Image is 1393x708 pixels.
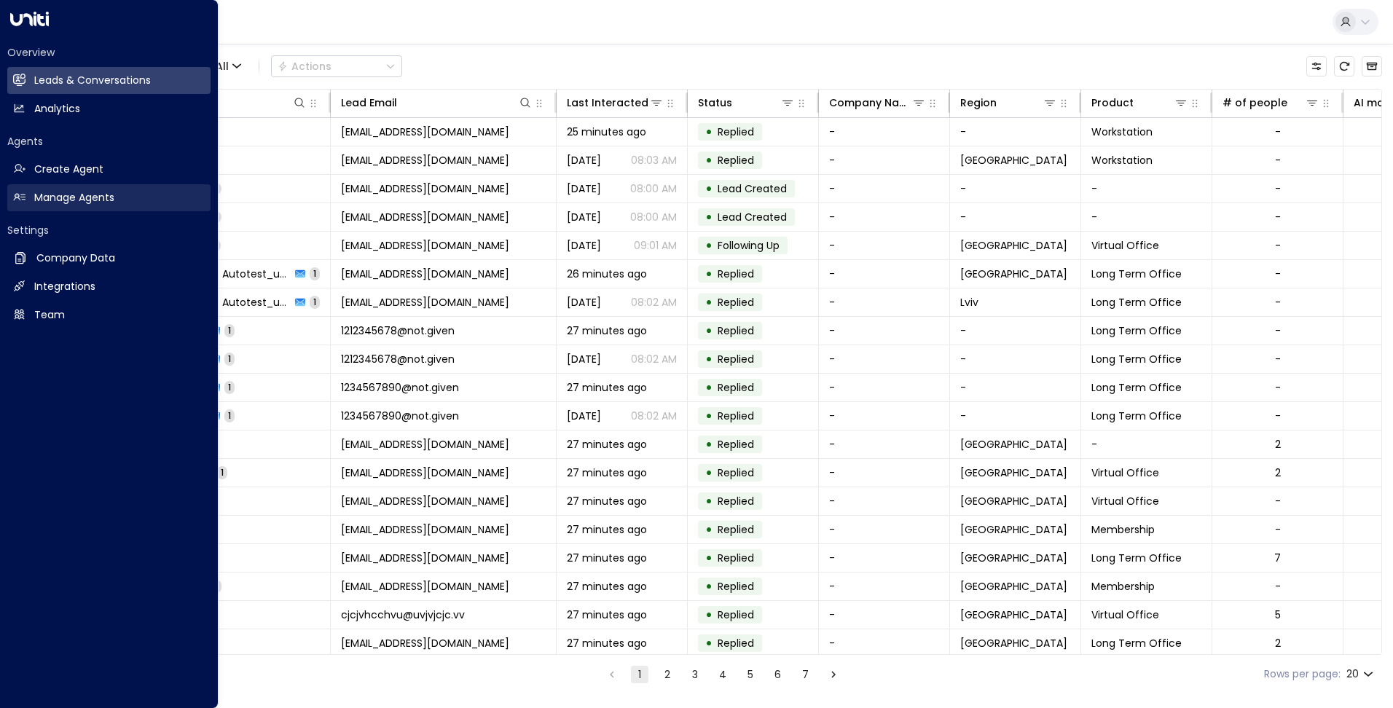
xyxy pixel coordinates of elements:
[631,409,677,423] p: 08:02 AM
[1091,607,1159,622] span: Virtual Office
[1081,430,1212,458] td: -
[950,402,1081,430] td: -
[1091,494,1159,508] span: Virtual Office
[341,409,459,423] span: 1234567890@not.given
[1223,94,1319,111] div: # of people
[705,375,713,400] div: •
[567,323,647,338] span: 27 minutes ago
[819,544,950,572] td: -
[7,302,211,329] a: Team
[7,184,211,211] a: Manage Agents
[960,522,1067,537] span: London
[1275,437,1281,452] div: 2
[1275,352,1281,366] div: -
[271,55,402,77] button: Actions
[310,296,320,308] span: 1
[718,522,754,537] span: Replied
[341,352,455,366] span: 1212345678@not.given
[1275,295,1281,310] div: -
[567,181,601,196] span: Sep 27, 2025
[1275,522,1281,537] div: -
[718,210,787,224] span: Lead Created
[1264,666,1341,682] label: Rows per page:
[1275,125,1281,139] div: -
[341,238,509,253] span: qa@qa.com
[705,347,713,371] div: •
[698,94,732,111] div: Status
[714,666,731,683] button: Go to page 4
[718,323,754,338] span: Replied
[960,153,1067,168] span: London
[819,374,950,401] td: -
[567,579,647,594] span: 27 minutes ago
[1091,267,1182,281] span: Long Term Office
[1091,94,1188,111] div: Product
[630,210,677,224] p: 08:00 AM
[950,118,1081,146] td: -
[1091,323,1182,338] span: Long Term Office
[567,295,601,310] span: Sep 27, 2025
[718,238,780,253] span: Following Up
[718,295,754,310] span: Replied
[718,494,754,508] span: Replied
[819,232,950,259] td: -
[718,352,754,366] span: Replied
[567,94,664,111] div: Last Interacted
[686,666,704,683] button: Go to page 3
[1346,664,1376,685] div: 20
[950,345,1081,373] td: -
[224,324,235,337] span: 1
[1081,175,1212,202] td: -
[950,374,1081,401] td: -
[216,60,229,72] span: All
[1091,125,1153,139] span: Workstation
[1091,94,1134,111] div: Product
[341,607,465,622] span: cjcjvhcchvu@uvjvjcjc.vv
[1274,551,1281,565] div: 7
[341,636,509,650] span: ed@blondmail.com
[1091,551,1182,565] span: Long Term Office
[1091,579,1155,594] span: Membership
[36,251,115,266] h2: Company Data
[341,494,509,508] span: wed11face33@getnada.com
[769,666,787,683] button: Go to page 6
[341,94,533,111] div: Lead Email
[1091,352,1182,366] span: Long Term Office
[705,574,713,599] div: •
[960,607,1067,622] span: Paris
[7,245,211,272] a: Company Data
[34,101,80,117] h2: Analytics
[34,73,151,88] h2: Leads & Conversations
[631,153,677,168] p: 08:03 AM
[603,665,843,683] nav: pagination navigation
[341,210,509,224] span: qa@qa.com
[278,60,331,73] div: Actions
[1275,210,1281,224] div: -
[797,666,815,683] button: Go to page 7
[1306,56,1327,76] button: Customize
[567,551,647,565] span: 27 minutes ago
[7,156,211,183] a: Create Agent
[1334,56,1354,76] span: Refresh
[718,607,754,622] span: Replied
[819,317,950,345] td: -
[567,238,601,253] span: Sep 26, 2025
[718,181,787,196] span: Lead Created
[950,175,1081,202] td: -
[1091,522,1155,537] span: Membership
[819,345,950,373] td: -
[705,546,713,570] div: •
[217,466,227,479] span: 1
[718,636,754,650] span: Replied
[1091,465,1159,480] span: Virtual Office
[819,175,950,202] td: -
[1275,409,1281,423] div: -
[705,517,713,542] div: •
[1275,323,1281,338] div: -
[7,45,211,60] h2: Overview
[705,290,713,315] div: •
[705,602,713,627] div: •
[567,153,601,168] span: Sep 27, 2025
[34,190,114,205] h2: Manage Agents
[341,437,509,452] span: aqjyvgbb@guerrillamailblock.com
